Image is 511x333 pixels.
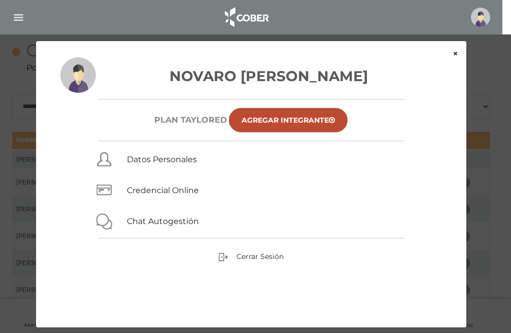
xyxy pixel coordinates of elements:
img: logo_cober_home-white.png [219,5,272,29]
img: Cober_menu-lines-white.svg [12,11,25,24]
a: Credencial Online [127,186,199,195]
img: profile-placeholder.svg [471,8,490,27]
a: Agregar Integrante [229,108,348,132]
img: sign-out.png [218,252,228,262]
a: Chat Autogestión [127,216,199,226]
h6: Plan TAYLORED [154,115,227,125]
a: Datos Personales [127,155,197,164]
h3: Novaro [PERSON_NAME] [60,65,442,87]
button: × [445,41,466,66]
img: profile-placeholder.svg [60,57,96,93]
a: Cerrar Sesión [218,251,284,261]
span: Cerrar Sesión [236,252,284,261]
